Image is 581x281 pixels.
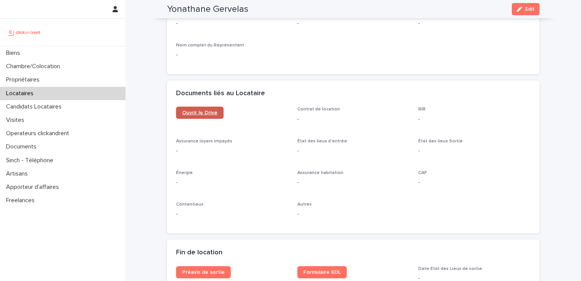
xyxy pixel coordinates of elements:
p: - [297,210,410,218]
p: Freelances [3,197,41,204]
a: Formulaire EDL [297,266,347,278]
p: - [176,19,288,27]
p: - [176,51,288,59]
p: - [418,19,530,27]
span: Assurance loyers impayés [176,139,232,144]
a: Préavis de sortie [176,266,231,278]
p: - [418,115,530,123]
h2: Yonathane Gervelas [167,4,248,15]
p: Operateurs clickandrent [3,130,75,137]
button: Edit [512,3,540,15]
span: Nom complet du Représentant [176,43,244,48]
a: Ouvrir le Drive [176,107,224,119]
span: CAF [418,171,427,175]
span: RiB [418,107,425,112]
p: Candidats Locataires [3,103,68,110]
p: - [176,210,288,218]
p: - [418,179,530,187]
p: Biens [3,49,26,57]
p: Propriétaires [3,76,46,83]
span: Contrat de location [297,107,340,112]
p: Artisans [3,170,34,177]
span: Formulaire EDL [303,270,341,275]
p: - [176,147,288,155]
span: Énergie [176,171,193,175]
p: Apporteur d'affaires [3,184,65,191]
p: - [297,147,410,155]
span: Contentieux [176,202,203,207]
p: Locataires [3,90,40,97]
h2: Fin de location [176,249,222,257]
span: Préavis de sortie [182,270,225,275]
span: Ouvrir le Drive [182,110,217,115]
img: UCB0brd3T0yccxBKYDjQ [6,25,43,40]
span: Edit [525,6,535,12]
h2: Documents liés au Locataire [176,89,265,98]
p: Documents [3,143,43,150]
p: - [297,115,410,123]
p: Sinch - Téléphone [3,157,59,164]
span: Assurance habitation [297,171,343,175]
span: État des lieux Sortie [418,139,463,144]
p: Chambre/Colocation [3,63,66,70]
span: État des lieux d'entrée [297,139,347,144]
span: Autres [297,202,312,207]
p: - [176,179,288,187]
p: - [418,147,530,155]
p: - [297,19,410,27]
span: Date Etat des Lieux de sortie [418,267,482,271]
p: - [297,179,410,187]
p: Visites [3,117,30,124]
